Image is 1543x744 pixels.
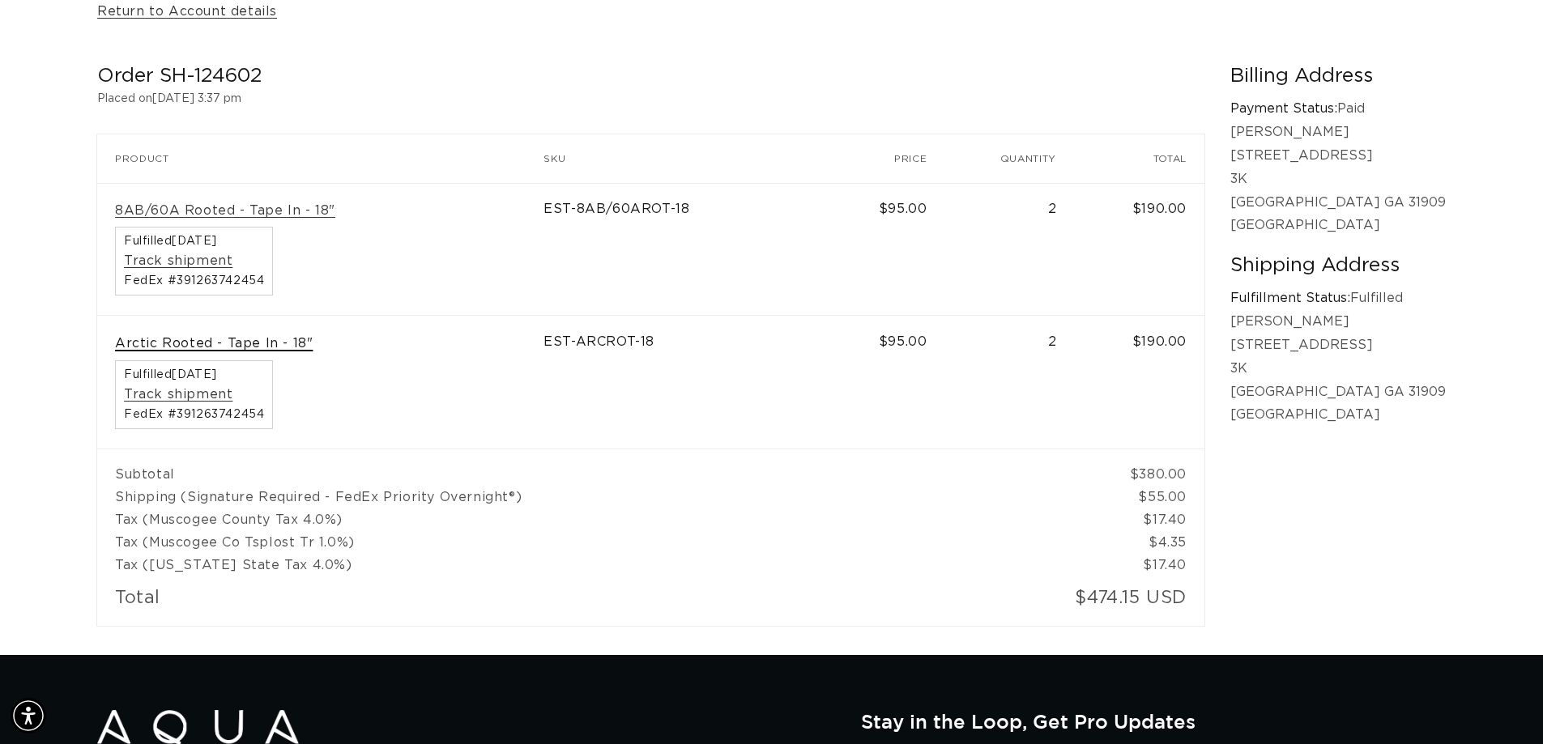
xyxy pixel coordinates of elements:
[1074,554,1204,576] td: $17.40
[1074,316,1204,449] td: $190.00
[97,486,1074,508] td: Shipping (Signature Required - FedEx Priority Overnight®)
[944,134,1074,183] th: Quantity
[124,253,232,270] a: Track shipment
[1074,531,1204,554] td: $4.35
[124,409,264,420] span: FedEx #391263742454
[1074,508,1204,531] td: $17.40
[124,386,232,403] a: Track shipment
[97,64,1204,89] h2: Order SH-124602
[97,508,1074,531] td: Tax (Muscogee County Tax 4.0%)
[124,236,264,247] span: Fulfilled
[861,710,1446,733] h2: Stay in the Loop, Get Pro Updates
[543,316,829,449] td: EST-ARCROT-18
[1230,287,1446,310] p: Fulfilled
[944,316,1074,449] td: 2
[152,93,241,104] time: [DATE] 3:37 pm
[1230,253,1446,278] h2: Shipping Address
[97,449,1074,486] td: Subtotal
[1230,97,1446,121] p: Paid
[1230,102,1337,115] strong: Payment Status:
[124,275,264,287] span: FedEx #391263742454
[1074,449,1204,486] td: $380.00
[1230,291,1350,304] strong: Fulfillment Status:
[11,698,46,733] div: Accessibility Menu
[97,134,543,183] th: Product
[543,183,829,316] td: EST-8AB/60AROT-18
[115,335,313,352] a: Arctic Rooted - Tape In - 18"
[97,576,944,626] td: Total
[97,554,1074,576] td: Tax ([US_STATE] State Tax 4.0%)
[879,202,927,215] span: $95.00
[1074,134,1204,183] th: Total
[829,134,944,183] th: Price
[97,531,1074,554] td: Tax (Muscogee Co Tsplost Tr 1.0%)
[97,89,1204,109] p: Placed on
[115,202,335,219] a: 8AB/60A Rooted - Tape In - 18"
[1074,183,1204,316] td: $190.00
[124,369,264,381] span: Fulfilled
[172,369,217,381] time: [DATE]
[879,335,927,348] span: $95.00
[1230,310,1446,427] p: [PERSON_NAME] [STREET_ADDRESS] 3K [GEOGRAPHIC_DATA] GA 31909 [GEOGRAPHIC_DATA]
[1230,64,1446,89] h2: Billing Address
[1230,121,1446,237] p: [PERSON_NAME] [STREET_ADDRESS] 3K [GEOGRAPHIC_DATA] GA 31909 [GEOGRAPHIC_DATA]
[172,236,217,247] time: [DATE]
[944,183,1074,316] td: 2
[543,134,829,183] th: SKU
[944,576,1204,626] td: $474.15 USD
[1074,486,1204,508] td: $55.00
